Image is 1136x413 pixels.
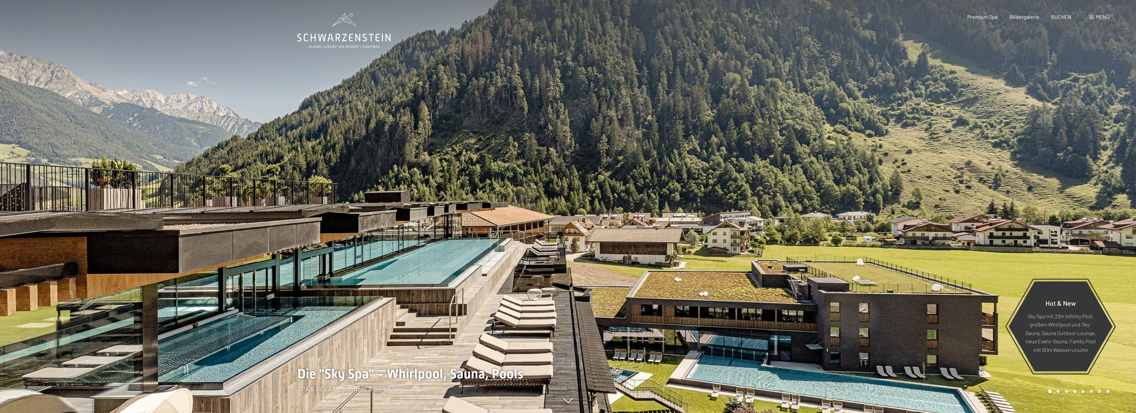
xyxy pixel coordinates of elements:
[967,14,998,20] a: Premium Spa
[1098,390,1101,393] div: Carousel Page 7
[1096,14,1110,20] span: Menü
[1065,390,1068,393] div: Carousel Page 3
[1046,390,1110,393] div: Carousel Pagination
[1051,14,1071,20] a: BUCHEN
[1081,390,1085,393] div: Carousel Page 5
[1025,312,1096,354] p: Sky Spa mit 23m Infinity Pool, großem Whirlpool und Sky-Sauna, Sauna Outdoor Lounge, neue Event-S...
[1106,390,1110,393] div: Carousel Page 8
[1073,390,1077,393] div: Carousel Page 4
[1046,299,1076,307] span: Hot & New
[1089,390,1093,393] div: Carousel Page 6
[1008,281,1113,372] a: Hot & New Sky Spa mit 23m Infinity Pool, großem Whirlpool und Sky-Sauna, Sauna Outdoor Lounge, ne...
[1048,390,1052,393] div: Carousel Page 1 (Current Slide)
[1056,390,1060,393] div: Carousel Page 2
[1010,14,1040,20] a: Bildergalerie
